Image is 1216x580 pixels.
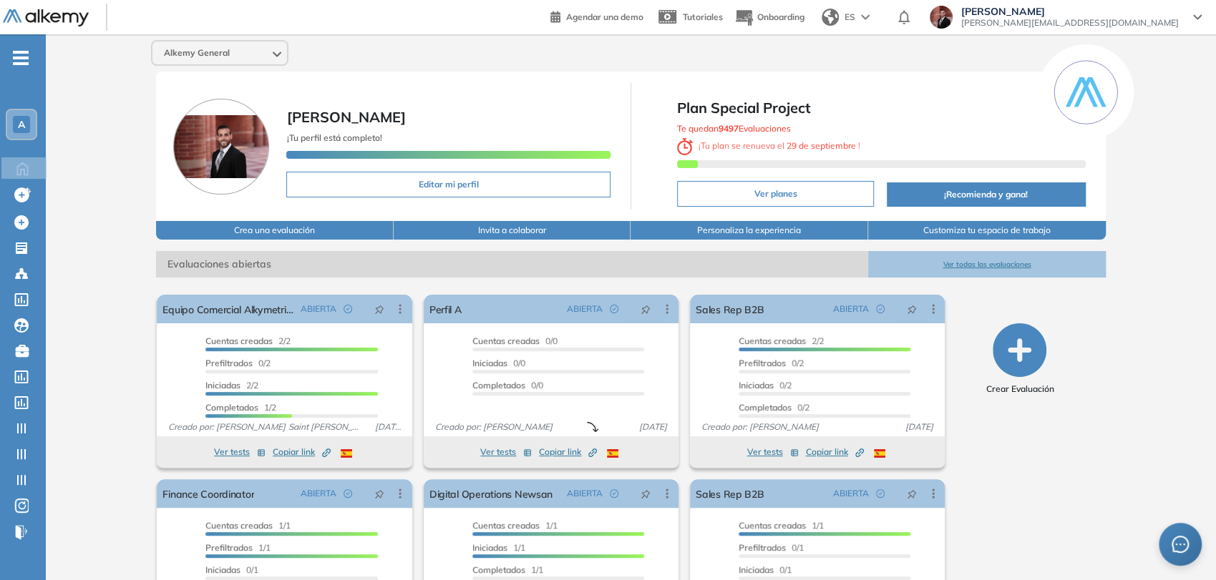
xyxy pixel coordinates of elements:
[961,6,1179,17] span: [PERSON_NAME]
[739,380,792,390] span: 0/2
[567,487,603,500] span: ABIERTA
[696,421,825,433] span: Creado por: [PERSON_NAME]
[429,421,558,433] span: Creado por: [PERSON_NAME]
[286,172,611,197] button: Editar mi perfil
[156,251,868,277] span: Evaluaciones abiertas
[472,335,558,346] span: 0/0
[641,303,651,315] span: pushpin
[677,123,791,134] span: Te quedan Evaluaciones
[472,358,507,368] span: Iniciadas
[472,542,507,553] span: Iniciadas
[567,303,603,315] span: ABIERTA
[205,380,258,390] span: 2/2
[162,479,254,508] a: Finance Coordinator
[874,449,885,458] img: ESP
[3,9,89,27] img: Logo
[301,487,336,500] span: ABIERTA
[696,479,764,508] a: Sales Rep B2B
[286,108,405,126] span: [PERSON_NAME]
[205,520,273,531] span: Cuentas creadas
[205,402,276,413] span: 1/2
[739,542,786,553] span: Prefiltrados
[876,489,885,498] span: check-circle
[961,17,1179,29] span: [PERSON_NAME][EMAIL_ADDRESS][DOMAIN_NAME]
[472,358,525,368] span: 0/0
[472,520,540,531] span: Cuentas creadas
[677,97,1086,119] span: Plan Special Project
[472,520,558,531] span: 1/1
[683,11,723,22] span: Tutoriales
[364,482,395,505] button: pushpin
[429,295,462,323] a: Perfil A
[205,335,273,346] span: Cuentas creadas
[162,421,369,433] span: Creado por: [PERSON_NAME] Saint [PERSON_NAME]
[273,443,331,461] button: Copiar link
[719,123,739,134] b: 9497
[610,489,618,498] span: check-circle
[868,251,1106,277] button: Ver todas las evaluaciones
[539,443,597,461] button: Copiar link
[301,303,336,315] span: ABIERTA
[734,2,804,33] button: Onboarding
[205,564,258,575] span: 0/1
[631,221,868,240] button: Personaliza la experiencia
[286,132,381,143] span: ¡Tu perfil está completo!
[677,181,874,207] button: Ver planes
[986,383,1054,395] span: Crear Evaluación
[164,47,230,59] span: Alkemy General
[566,11,643,22] span: Agendar una demo
[173,99,269,195] img: Foto de perfil
[868,221,1106,240] button: Customiza tu espacio de trabajo
[341,449,352,458] img: ESP
[480,443,532,461] button: Ver tests
[739,564,792,575] span: 0/1
[896,298,928,320] button: pushpin
[739,542,804,553] span: 0/1
[739,380,774,390] span: Iniciadas
[205,402,258,413] span: Completados
[205,542,253,553] span: Prefiltrados
[833,303,869,315] span: ABIERTA
[472,564,543,575] span: 1/1
[610,305,618,313] span: check-circle
[205,542,271,553] span: 1/1
[607,449,618,458] img: ESP
[986,323,1054,395] button: Crear Evaluación
[13,56,29,59] i: -
[472,564,525,575] span: Completados
[641,488,651,499] span: pushpin
[205,520,291,531] span: 1/1
[806,446,864,458] span: Copiar link
[18,119,25,130] span: A
[677,140,860,151] span: ¡ Tu plan se renueva el !
[739,520,824,531] span: 1/1
[861,14,870,20] img: arrow
[273,446,331,458] span: Copiar link
[739,335,806,346] span: Cuentas creadas
[205,380,240,390] span: Iniciadas
[156,221,394,240] button: Crea una evaluación
[374,488,384,499] span: pushpin
[633,421,673,433] span: [DATE]
[822,9,839,26] img: world
[472,380,543,390] span: 0/0
[214,443,266,461] button: Ver tests
[900,421,939,433] span: [DATE]
[374,303,384,315] span: pushpin
[757,11,804,22] span: Onboarding
[429,479,553,508] a: Digital Operations Newsan
[162,295,294,323] a: Equipo Comercial Alkymetrics
[739,520,806,531] span: Cuentas creadas
[1172,536,1189,553] span: message
[205,564,240,575] span: Iniciadas
[739,335,824,346] span: 2/2
[696,295,764,323] a: Sales Rep B2B
[677,138,693,155] img: clock-svg
[739,564,774,575] span: Iniciadas
[739,402,809,413] span: 0/2
[876,305,885,313] span: check-circle
[364,298,395,320] button: pushpin
[369,421,407,433] span: [DATE]
[806,443,864,461] button: Copiar link
[344,305,352,313] span: check-circle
